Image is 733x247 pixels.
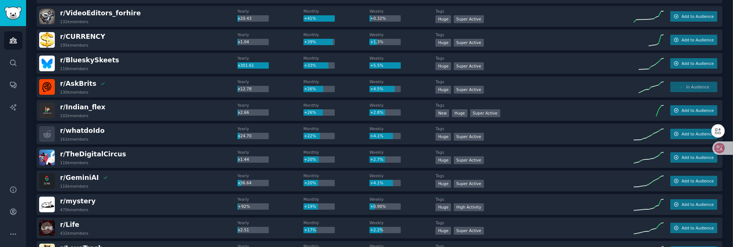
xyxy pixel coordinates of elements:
dt: Yearly [237,103,303,108]
span: +92% [238,204,250,209]
button: Add to Audience [670,176,717,186]
dt: Monthly [303,9,369,14]
dt: Weekly [369,220,435,225]
span: r/ Indian_flex [60,103,106,111]
img: VideoEditors_forhire [39,9,55,24]
dt: Monthly [303,220,369,225]
span: +5.5% [370,63,383,68]
button: Add to Audience [670,58,717,69]
div: Huge [435,39,451,47]
span: +33% [304,63,316,68]
dt: Weekly [369,150,435,155]
img: AskBrits [39,79,55,95]
span: x12.78 [238,87,251,91]
span: x2.51 [238,228,249,232]
dt: Tags [435,9,634,14]
span: Add to Audience [682,225,714,231]
div: Super Active [454,180,484,188]
span: +19% [304,204,316,209]
span: Add to Audience [682,14,714,19]
span: r/ mystery [60,197,95,205]
div: Huge [435,180,451,188]
div: Super Active [454,86,484,94]
button: Add to Audience [670,11,717,22]
dt: Tags [435,150,634,155]
div: 195k members [60,43,88,48]
span: r/ BlueskySkeets [60,56,119,64]
dt: Tags [435,103,634,108]
span: +4.1% [370,181,383,185]
span: +20% [304,157,316,162]
span: +2.2% [370,228,383,232]
dt: Weekly [369,32,435,37]
dt: Yearly [237,9,303,14]
dt: Yearly [237,79,303,84]
span: r/ CURRENCY [60,33,105,40]
div: Huge [452,109,468,117]
button: Add to Audience [670,105,717,116]
div: Super Active [454,15,484,23]
dt: Yearly [237,197,303,202]
dt: Weekly [369,79,435,84]
div: Huge [435,86,451,94]
div: Super Active [454,62,484,70]
dt: Yearly [237,56,303,61]
div: High Activity [454,203,484,211]
img: Indian_flex [39,103,55,118]
img: BlueskySkeets [39,56,55,71]
dt: Monthly [303,56,369,61]
img: GummySearch logo [4,7,22,20]
span: r/ Life [60,221,79,228]
span: +4.1% [370,134,383,138]
span: r/ GeminiAI [60,174,99,181]
img: GeminiAI [39,173,55,189]
dt: Monthly [303,197,369,202]
div: 116k members [60,184,88,189]
dt: Tags [435,126,634,131]
div: Huge [435,156,451,164]
span: +41% [304,16,316,21]
dt: Monthly [303,79,369,84]
div: 110k members [60,66,88,71]
dt: Tags [435,173,634,178]
dt: Monthly [303,173,369,178]
dt: Yearly [237,220,303,225]
dt: Monthly [303,103,369,108]
span: +39% [304,40,316,44]
dt: Monthly [303,32,369,37]
span: r/ TheDigitalCircus [60,150,126,158]
div: Huge [435,15,451,23]
span: +1.3% [370,40,383,44]
div: Super Active [470,109,500,117]
span: x1.44 [238,157,249,162]
div: New [435,109,449,117]
div: Super Active [454,156,484,164]
span: +20% [304,181,316,185]
dt: Yearly [237,173,303,178]
dt: Yearly [237,126,303,131]
dt: Weekly [369,197,435,202]
img: TheDigitalCircus [39,150,55,165]
dt: Tags [435,56,634,61]
span: +22% [304,134,316,138]
dt: Tags [435,79,634,84]
span: +2.8% [370,110,383,115]
dt: Yearly [237,150,303,155]
div: Huge [435,227,451,235]
span: x36.64 [238,181,251,185]
button: Add to Audience [670,35,717,45]
div: 132k members [60,19,88,24]
dt: Weekly [369,103,435,108]
span: Add to Audience [682,178,714,184]
button: Add to Audience [670,129,717,139]
span: x20.43 [238,16,251,21]
span: +4.5% [370,87,383,91]
button: Add to Audience [670,223,717,233]
span: Add to Audience [682,61,714,66]
span: Add to Audience [682,155,714,160]
span: r/ whatdoIdo [60,127,104,134]
span: +2.7% [370,157,383,162]
span: Add to Audience [682,202,714,207]
div: Super Active [454,227,484,235]
img: CURRENCY [39,32,55,48]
